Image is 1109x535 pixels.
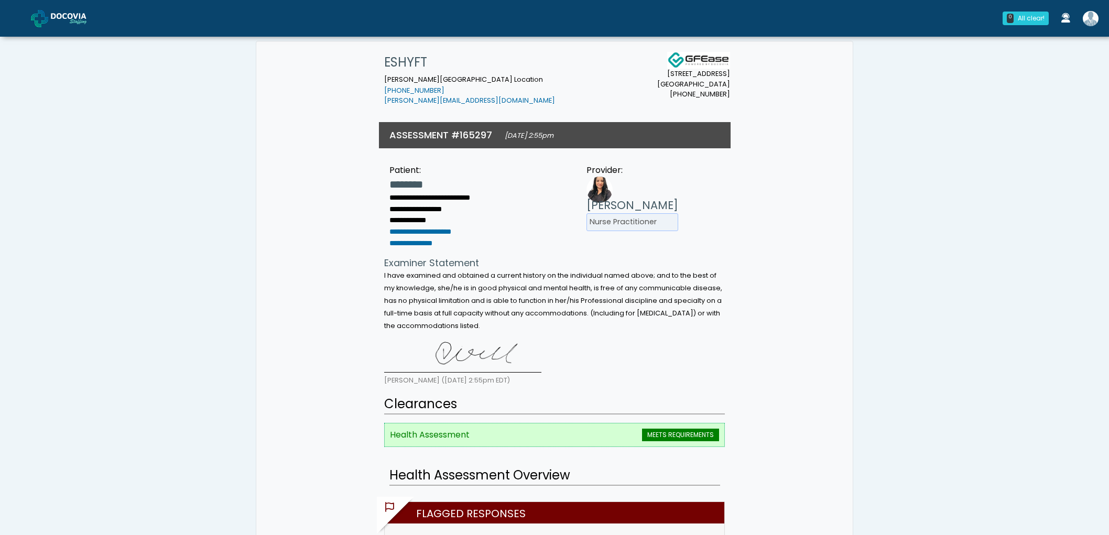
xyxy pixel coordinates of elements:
h3: ASSESSMENT #165297 [389,128,492,141]
small: [PERSON_NAME][GEOGRAPHIC_DATA] Location [384,75,555,105]
div: Provider: [586,164,678,177]
li: Nurse Practitioner [586,213,678,231]
small: [STREET_ADDRESS] [GEOGRAPHIC_DATA] [PHONE_NUMBER] [657,69,730,99]
img: Docovia Staffing Logo [667,52,730,69]
small: [PERSON_NAME] ([DATE] 2:55pm EDT) [384,376,510,385]
div: Patient: [389,164,470,177]
img: Docovia [31,10,48,27]
div: 0 [1007,14,1014,23]
a: 0 All clear! [996,7,1055,29]
img: Docovia [51,13,103,24]
small: [DATE] 2:55pm [505,131,553,140]
h1: ESHYFT [384,52,555,73]
h2: Health Assessment Overview [389,466,720,486]
img: Rachel Elazary [1083,11,1099,26]
img: 3SQQ04AAAAGSURBVAMAMnfPK10gF1AAAAAASUVORK5CYII= [384,336,541,373]
h3: [PERSON_NAME] [586,198,678,213]
a: [PHONE_NUMBER] [384,86,444,95]
div: All clear! [1018,14,1045,23]
small: I have examined and obtained a current history on the individual named above; and to the best of ... [384,271,722,330]
a: Docovia [31,1,103,35]
h4: Examiner Statement [384,257,725,269]
span: MEETS REQUIREMENTS [642,429,719,441]
img: Provider image [586,177,613,203]
a: [PERSON_NAME][EMAIL_ADDRESS][DOMAIN_NAME] [384,96,555,105]
h2: Clearances [384,395,725,414]
h2: Flagged Responses [390,502,724,523]
li: Health Assessment [384,423,725,447]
